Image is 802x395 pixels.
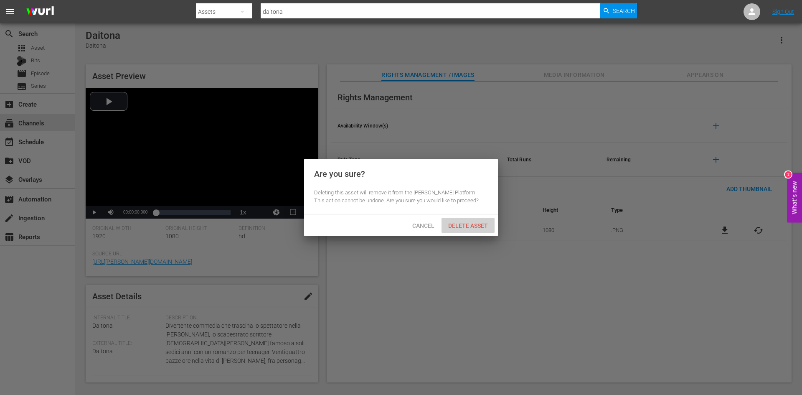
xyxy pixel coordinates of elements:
span: Search [613,3,635,18]
span: Cancel [406,222,441,229]
div: 2 [785,171,792,178]
img: ans4CAIJ8jUAAAAAAAAAAAAAAAAAAAAAAAAgQb4GAAAAAAAAAAAAAAAAAAAAAAAAJMjXAAAAAAAAAAAAAAAAAAAAAAAAgAT5G... [20,2,60,22]
button: Search [600,3,637,18]
span: menu [5,7,15,17]
a: Sign Out [772,8,794,15]
div: Deleting this asset will remove it from the [PERSON_NAME] Platform. This action cannot be undone.... [314,189,488,204]
button: Open Feedback Widget [787,173,802,222]
button: Delete Asset [442,218,495,233]
div: Are you sure? [314,169,365,179]
span: Delete Asset [442,222,495,229]
button: Cancel [405,218,442,233]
